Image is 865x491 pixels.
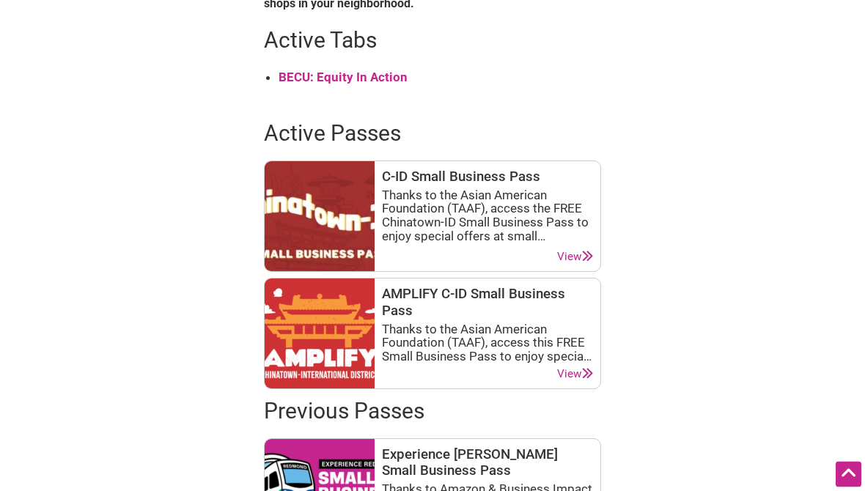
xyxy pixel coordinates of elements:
[557,251,593,265] a: View
[265,162,375,272] img: Chinatown-ID Small Business Pass
[279,70,408,85] a: BECU: Equity In Action
[382,287,593,320] h3: AMPLIFY C-ID Small Business Pass
[382,323,593,364] div: Thanks to the Asian American Foundation (TAAF), access this FREE Small Business Pass to enjoy spe...
[382,447,593,480] h3: Experience [PERSON_NAME] Small Business Pass
[265,279,375,389] img: AMPLIFY - Chinatown-International District
[382,189,593,244] div: Thanks to the Asian American Foundation (TAAF), access the FREE Chinatown-ID Small Business Pass ...
[557,368,593,382] a: View
[264,396,601,427] h2: Previous Passes
[836,462,861,487] div: Scroll Back to Top
[264,119,601,149] h2: Active Passes
[264,26,601,56] h2: Active Tabs
[382,169,593,185] h3: C-ID Small Business Pass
